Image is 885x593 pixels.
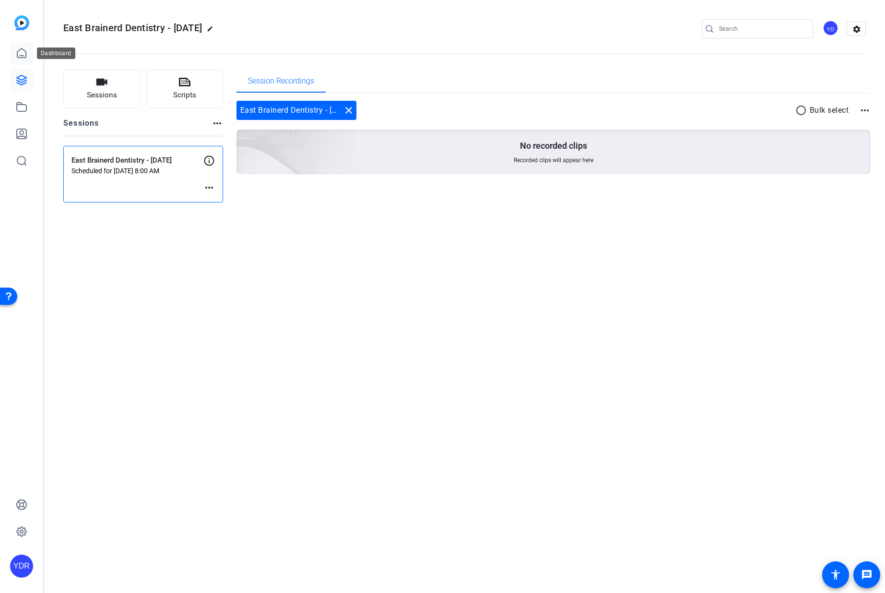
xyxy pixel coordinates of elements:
[861,569,873,581] mat-icon: message
[10,555,33,578] div: YDR
[810,105,849,116] p: Bulk select
[520,140,587,152] p: No recorded clips
[203,182,215,193] mat-icon: more_horiz
[830,569,841,581] mat-icon: accessibility
[207,25,218,37] mat-icon: edit
[87,90,117,101] span: Sessions
[37,47,75,59] div: Dashboard
[14,15,29,30] img: blue-gradient.svg
[847,22,866,36] mat-icon: settings
[71,167,203,175] p: Scheduled for [DATE] 8:00 AM
[823,20,839,37] ngx-avatar: Your Digital Resource
[719,23,805,35] input: Search
[129,35,358,243] img: embarkstudio-empty-session.png
[248,77,314,85] span: Session Recordings
[859,105,871,116] mat-icon: more_horiz
[63,118,99,136] h2: Sessions
[173,90,196,101] span: Scripts
[236,101,356,120] div: East Brainerd Dentistry - [DATE]
[795,105,810,116] mat-icon: radio_button_unchecked
[63,22,202,34] span: East Brainerd Dentistry - [DATE]
[823,20,838,36] div: YD
[212,118,223,129] mat-icon: more_horiz
[71,155,203,166] p: East Brainerd Dentistry - [DATE]
[343,105,354,116] mat-icon: close
[514,156,593,164] span: Recorded clips will appear here
[146,70,224,108] button: Scripts
[63,70,141,108] button: Sessions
